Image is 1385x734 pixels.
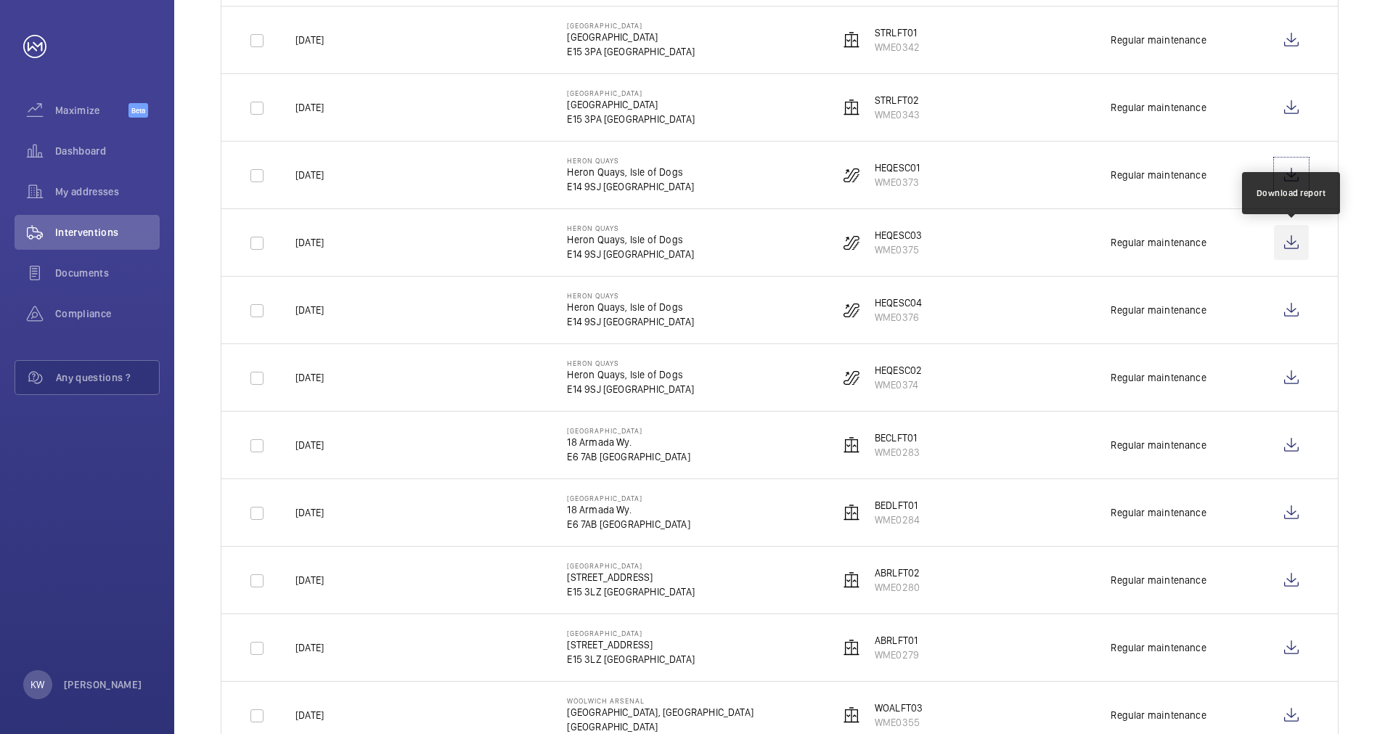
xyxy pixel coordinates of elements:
p: Woolwich Arsenal [567,696,753,705]
p: [GEOGRAPHIC_DATA] [567,629,695,637]
p: HEQESC04 [875,295,922,310]
img: elevator.svg [843,639,860,656]
img: elevator.svg [843,31,860,49]
img: elevator.svg [843,504,860,521]
p: [GEOGRAPHIC_DATA] [567,719,753,734]
p: [PERSON_NAME] [64,677,142,692]
span: Any questions ? [56,370,159,385]
p: HEQESC03 [875,228,922,242]
span: Maximize [55,103,128,118]
p: E14 9SJ [GEOGRAPHIC_DATA] [567,382,694,396]
img: escalator.svg [843,301,860,319]
p: E15 3LZ [GEOGRAPHIC_DATA] [567,584,695,599]
p: [GEOGRAPHIC_DATA], [GEOGRAPHIC_DATA] [567,705,753,719]
p: Heron Quays, Isle of Dogs [567,367,694,382]
p: [GEOGRAPHIC_DATA] [567,30,695,44]
p: WME0284 [875,513,920,527]
div: Download report [1257,187,1326,200]
p: Heron Quays [567,359,694,367]
p: WME0283 [875,445,920,460]
p: [DATE] [295,708,324,722]
div: Regular maintenance [1111,640,1206,655]
p: [DATE] [295,235,324,250]
p: Heron Quays [567,156,694,165]
img: elevator.svg [843,436,860,454]
p: WME0376 [875,310,922,325]
p: [DATE] [295,505,324,520]
p: E15 3PA [GEOGRAPHIC_DATA] [567,112,695,126]
p: 18 Armada Wy. [567,502,690,517]
span: Interventions [55,225,160,240]
p: WME0280 [875,580,920,595]
p: E15 3LZ [GEOGRAPHIC_DATA] [567,652,695,666]
p: E6 7AB [GEOGRAPHIC_DATA] [567,449,690,464]
span: My addresses [55,184,160,199]
p: [GEOGRAPHIC_DATA] [567,426,690,435]
div: Regular maintenance [1111,505,1206,520]
div: Regular maintenance [1111,235,1206,250]
p: KW [30,677,44,692]
p: WME0374 [875,378,922,392]
div: Regular maintenance [1111,100,1206,115]
p: Heron Quays [567,291,694,300]
p: [STREET_ADDRESS] [567,570,695,584]
div: Regular maintenance [1111,33,1206,47]
p: [GEOGRAPHIC_DATA] [567,21,695,30]
span: Documents [55,266,160,280]
p: WME0342 [875,40,920,54]
p: 18 Armada Wy. [567,435,690,449]
p: [DATE] [295,100,324,115]
p: [DATE] [295,370,324,385]
p: Heron Quays, Isle of Dogs [567,165,694,179]
p: WME0373 [875,175,920,189]
img: elevator.svg [843,99,860,116]
div: Regular maintenance [1111,303,1206,317]
p: [GEOGRAPHIC_DATA] [567,89,695,97]
p: STRLFT01 [875,25,920,40]
img: escalator.svg [843,234,860,251]
span: Dashboard [55,144,160,158]
p: WME0355 [875,715,923,730]
span: Beta [128,103,148,118]
p: Heron Quays [567,224,694,232]
p: [DATE] [295,438,324,452]
p: WME0343 [875,107,920,122]
p: Heron Quays, Isle of Dogs [567,300,694,314]
img: escalator.svg [843,369,860,386]
p: E14 9SJ [GEOGRAPHIC_DATA] [567,247,694,261]
p: E15 3PA [GEOGRAPHIC_DATA] [567,44,695,59]
div: Regular maintenance [1111,708,1206,722]
p: [GEOGRAPHIC_DATA] [567,561,695,570]
p: [DATE] [295,573,324,587]
div: Regular maintenance [1111,573,1206,587]
span: Compliance [55,306,160,321]
img: elevator.svg [843,706,860,724]
p: [DATE] [295,640,324,655]
p: WME0375 [875,242,922,257]
img: elevator.svg [843,571,860,589]
p: E14 9SJ [GEOGRAPHIC_DATA] [567,179,694,194]
p: WME0279 [875,648,919,662]
p: WOALFT03 [875,701,923,715]
p: [GEOGRAPHIC_DATA] [567,97,695,112]
p: ABRLFT01 [875,633,919,648]
p: STRLFT02 [875,93,920,107]
div: Regular maintenance [1111,168,1206,182]
p: [STREET_ADDRESS] [567,637,695,652]
p: E14 9SJ [GEOGRAPHIC_DATA] [567,314,694,329]
p: BEDLFT01 [875,498,920,513]
p: E6 7AB [GEOGRAPHIC_DATA] [567,517,690,531]
p: [DATE] [295,33,324,47]
p: HEQESC01 [875,160,920,175]
p: [DATE] [295,303,324,317]
p: [DATE] [295,168,324,182]
p: [GEOGRAPHIC_DATA] [567,494,690,502]
img: escalator.svg [843,166,860,184]
p: ABRLFT02 [875,566,920,580]
p: BECLFT01 [875,431,920,445]
div: Regular maintenance [1111,438,1206,452]
div: Regular maintenance [1111,370,1206,385]
p: Heron Quays, Isle of Dogs [567,232,694,247]
p: HEQESC02 [875,363,922,378]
